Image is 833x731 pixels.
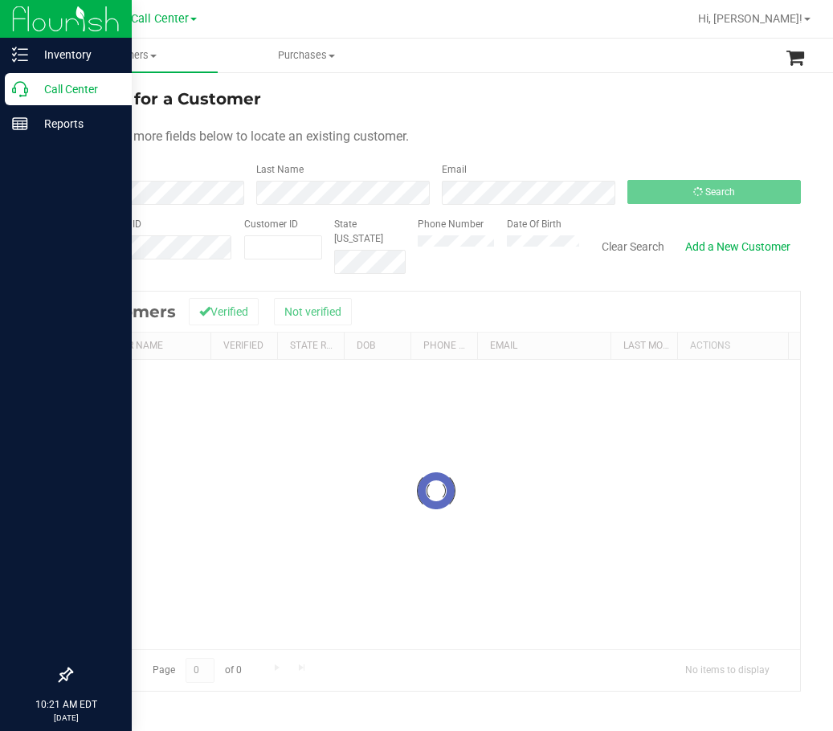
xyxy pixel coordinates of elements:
[627,180,801,204] button: Search
[28,114,125,133] p: Reports
[698,12,802,25] span: Hi, [PERSON_NAME]!
[256,162,304,177] label: Last Name
[507,217,561,231] label: Date Of Birth
[244,217,298,231] label: Customer ID
[7,697,125,712] p: 10:21 AM EDT
[591,233,675,260] button: Clear Search
[71,129,409,144] span: Use one or more fields below to locate an existing customer.
[7,712,125,724] p: [DATE]
[12,116,28,132] inline-svg: Reports
[218,48,396,63] span: Purchases
[218,39,397,72] a: Purchases
[418,217,484,231] label: Phone Number
[12,81,28,97] inline-svg: Call Center
[675,233,801,260] a: Add a New Customer
[28,45,125,64] p: Inventory
[28,80,125,99] p: Call Center
[705,186,735,198] span: Search
[12,47,28,63] inline-svg: Inventory
[131,12,189,26] span: Call Center
[334,217,406,246] label: State [US_STATE]
[71,89,261,108] span: Search for a Customer
[442,162,467,177] label: Email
